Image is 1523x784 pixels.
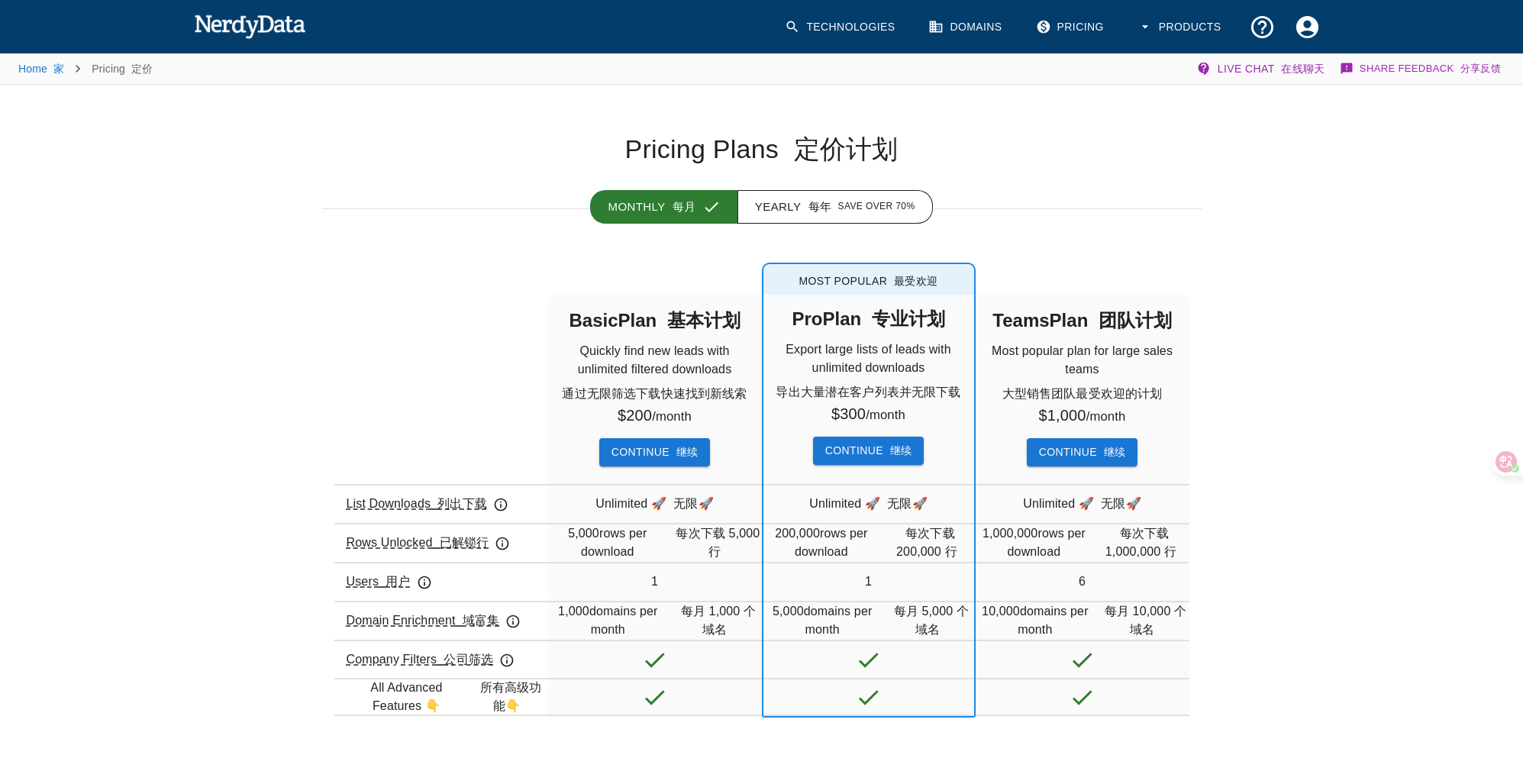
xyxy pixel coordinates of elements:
p: Export large lists of leads with unlimited downloads [763,340,974,402]
a: Technologies [776,5,907,50]
a: Pricing [1027,5,1116,50]
font: 在线聊天 [1281,63,1325,75]
div: 5,000 rows per download [548,523,762,561]
font: 定价 [131,63,153,75]
font: 团队计划 [1099,310,1172,331]
p: List Downloads [347,495,508,513]
p: Company Filters [347,650,515,669]
font: 定价计划 [794,134,899,163]
p: Most popular plan for large sales teams [976,342,1189,403]
span: Save over 70% [837,199,915,215]
button: Continue 继续 [813,437,924,465]
img: NerdyData.com [194,11,306,41]
span: Most Popular [763,264,974,295]
font: 继续 [1104,446,1126,458]
button: Monthly 每月 [590,190,737,224]
font: 每月 5,000 个域名 [894,605,969,636]
div: Unlimited 🚀 [763,484,974,522]
p: Quickly find new leads with unlimited filtered downloads [548,342,762,403]
font: 导出大量潜在客户列表并无限下载 [776,386,960,398]
font: 每月 [673,200,696,213]
font: 列出下载 [437,497,487,510]
div: All Advanced Features 👇 [334,678,548,716]
small: / month [866,408,905,422]
iframe: Drift Widget Chat Controller [1447,676,1505,734]
font: 继续 [676,446,699,458]
font: 所有高级功能👇 [480,681,542,712]
button: Continue 继续 [599,438,711,466]
font: 每月 10,000 个域名 [1105,605,1186,636]
div: Unlimited 🚀 [976,484,1189,522]
button: Yearly 每年 Save over 70% [737,190,933,224]
font: 继续 [890,444,912,457]
div: 10,000 domains per month [976,601,1189,639]
h6: $ 200 [611,403,698,426]
small: / month [1086,409,1126,424]
font: 无限🚀 [887,497,927,510]
font: 1,000 美元 [1032,437,1132,454]
div: 1,000 domains per month [548,601,762,639]
font: 200 美元 [611,437,698,454]
p: Domain Enrichment [347,611,521,630]
div: 1 [763,562,974,600]
button: Support and Documentation [1240,5,1285,50]
div: 1 [548,562,762,600]
font: 每次下载 1,000,000 行 [1105,527,1176,558]
font: 用户 [386,575,410,588]
div: 5,000 domains per month [763,601,974,639]
small: / month [652,409,692,424]
font: 专业计划 [872,308,945,329]
p: Users [347,573,432,591]
button: Account Settings [1285,5,1330,50]
h5: Basic Plan [569,296,740,342]
font: 无限🚀 [1101,497,1141,510]
font: 每次下载 200,000 行 [896,527,957,558]
button: Products [1128,5,1234,50]
h6: $ 1,000 [1032,403,1132,426]
div: 200,000 rows per download [763,523,974,561]
font: 通过无限筛选下载快速找到新线索 [562,387,747,400]
button: Continue 继续 [1027,438,1138,466]
font: 每次下载 5,000 行 [676,527,760,558]
font: 每月 1,000 个域名 [681,605,756,636]
button: Share Feedback 分享反馈 [1337,53,1505,84]
font: 分享反馈 [1460,63,1502,74]
font: 300 美元 [824,436,912,453]
font: 无限🚀 [673,497,713,510]
div: 6 [976,562,1189,600]
button: Live Chat 在线聊天 [1193,53,1331,84]
div: 1,000,000 rows per download [976,523,1189,561]
font: 公司筛选 [444,653,493,666]
h5: Teams Plan [992,296,1171,342]
p: Rows Unlocked [347,534,511,552]
font: 域富集 [463,614,499,627]
font: 家 [53,63,64,75]
h5: Pro Plan [792,295,944,340]
nav: breadcrumb [18,53,153,84]
a: Home 家 [18,63,64,75]
font: 最受欢迎 [894,275,938,287]
div: Unlimited 🚀 [548,484,762,522]
font: 大型销售团队最受欢迎的计划 [1002,387,1163,400]
h6: $ 300 [824,402,912,424]
p: Pricing [92,61,153,76]
font: 已解锁行 [440,536,489,549]
font: 基本计划 [667,310,741,331]
h1: Pricing Plans [322,134,1202,166]
font: 每年 [808,200,832,213]
a: Domains [919,5,1014,50]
